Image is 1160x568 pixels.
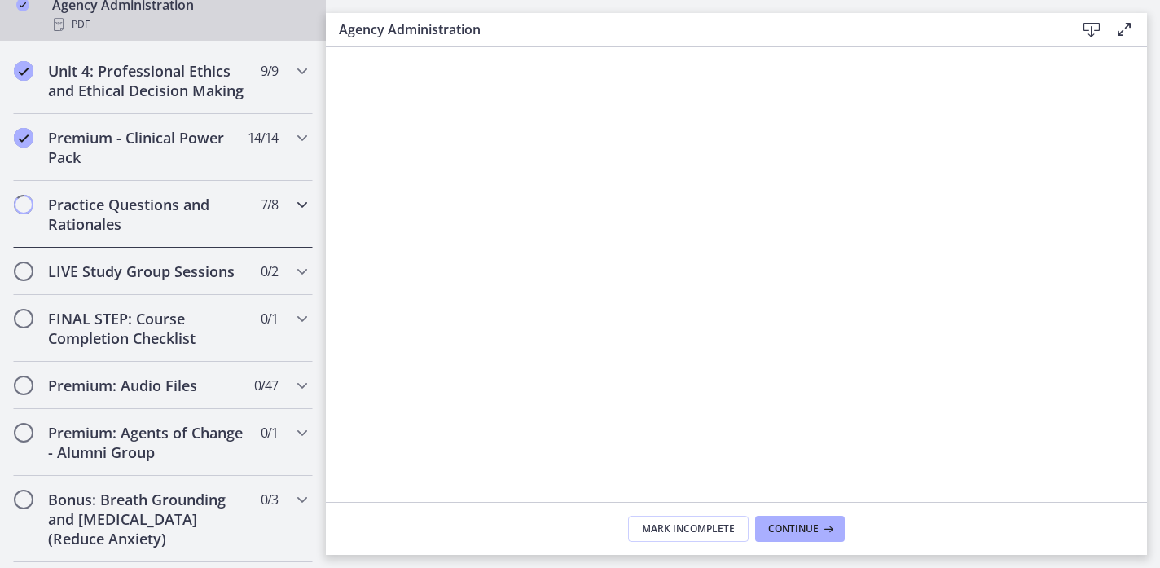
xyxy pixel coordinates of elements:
span: Continue [768,522,819,535]
h2: Unit 4: Professional Ethics and Ethical Decision Making [48,61,247,100]
button: Mark Incomplete [628,516,749,542]
h2: Bonus: Breath Grounding and [MEDICAL_DATA] (Reduce Anxiety) [48,490,247,548]
h3: Agency Administration [339,20,1049,39]
h2: LIVE Study Group Sessions [48,262,247,281]
i: Completed [14,128,33,148]
h2: FINAL STEP: Course Completion Checklist [48,309,247,348]
h2: Premium: Audio Files [48,376,247,395]
h2: Practice Questions and Rationales [48,195,247,234]
i: Completed [14,61,33,81]
span: 0 / 47 [254,376,278,395]
span: 0 / 1 [261,309,278,328]
span: Mark Incomplete [642,522,735,535]
button: Continue [755,516,845,542]
h2: Premium: Agents of Change - Alumni Group [48,423,247,462]
h2: Premium - Clinical Power Pack [48,128,247,167]
span: 0 / 2 [261,262,278,281]
span: 0 / 3 [261,490,278,509]
span: 14 / 14 [248,128,278,148]
div: PDF [52,15,306,34]
span: 0 / 1 [261,423,278,443]
span: 9 / 9 [261,61,278,81]
span: 7 / 8 [261,195,278,214]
